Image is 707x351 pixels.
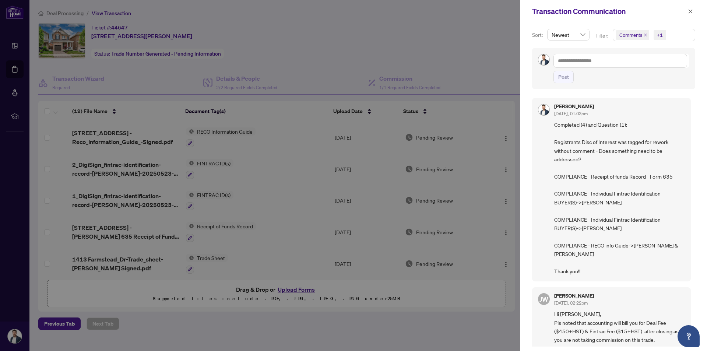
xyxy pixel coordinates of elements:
[538,54,549,65] img: Profile Icon
[532,31,544,39] p: Sort:
[553,71,574,83] button: Post
[619,31,642,39] span: Comments
[554,120,685,275] span: Completed (4) and Question (1): Registrants Disc of Interest was tagged for rework without commen...
[657,31,663,39] div: +1
[539,294,548,304] span: JW
[532,6,686,17] div: Transaction Communication
[678,325,700,347] button: Open asap
[554,293,594,298] h5: [PERSON_NAME]
[554,111,588,116] span: [DATE], 01:03pm
[554,300,588,306] span: [DATE], 02:22pm
[644,33,647,37] span: close
[688,9,693,14] span: close
[552,29,585,40] span: Newest
[595,32,609,40] p: Filter:
[538,104,549,115] img: Profile Icon
[554,104,594,109] h5: [PERSON_NAME]
[616,30,649,40] span: Comments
